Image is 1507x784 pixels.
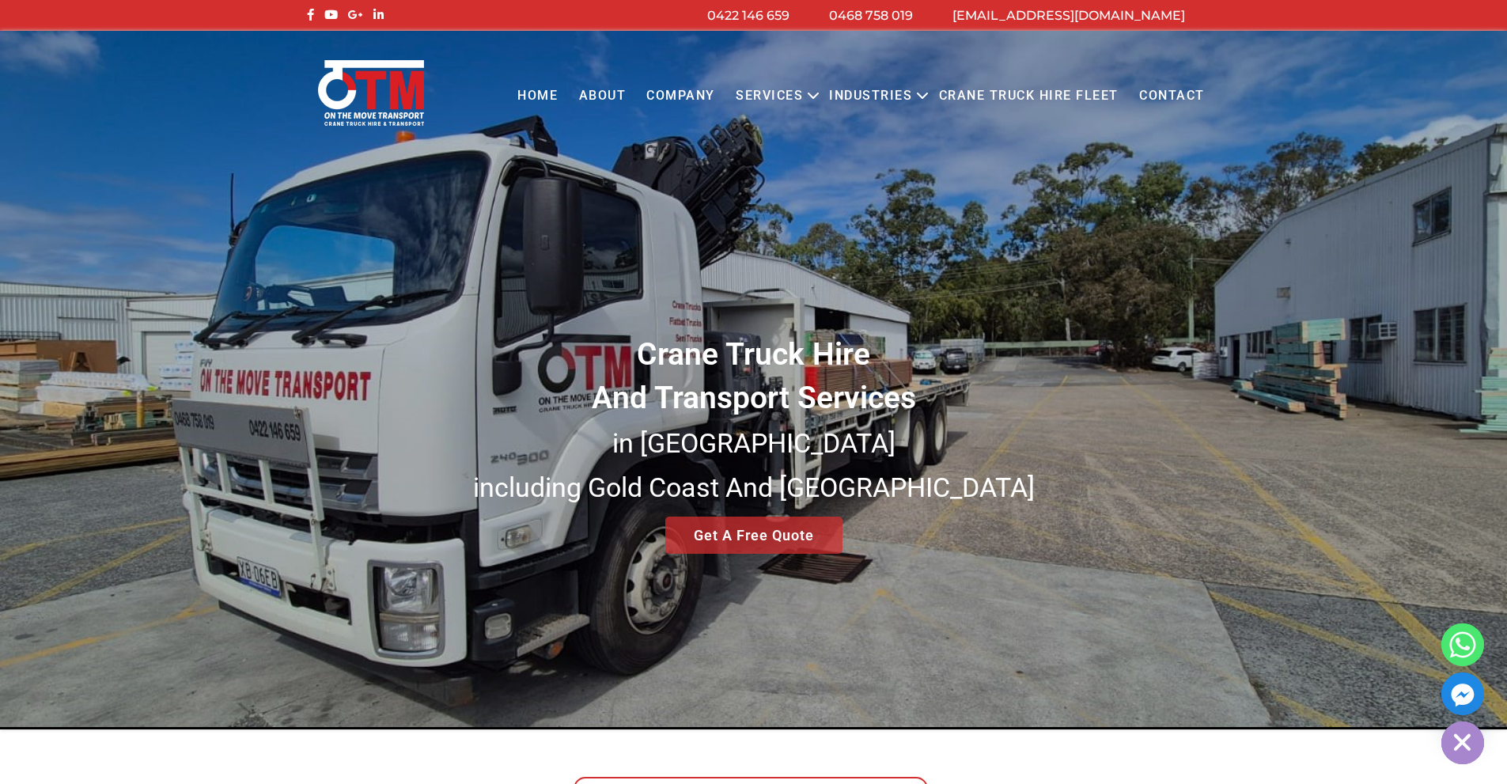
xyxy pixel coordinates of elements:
a: Get A Free Quote [665,517,842,554]
a: Home [507,74,568,118]
a: Crane Truck Hire Fleet [928,74,1128,118]
a: Industries [819,74,922,118]
a: COMPANY [636,74,725,118]
a: Services [725,74,813,118]
a: About [568,74,636,118]
a: Contact [1129,74,1215,118]
a: 0468 758 019 [829,8,913,23]
a: [EMAIL_ADDRESS][DOMAIN_NAME] [952,8,1185,23]
a: 0422 146 659 [707,8,789,23]
a: Whatsapp [1441,623,1484,666]
a: Facebook_Messenger [1441,672,1484,715]
small: in [GEOGRAPHIC_DATA] including Gold Coast And [GEOGRAPHIC_DATA] [473,427,1035,503]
